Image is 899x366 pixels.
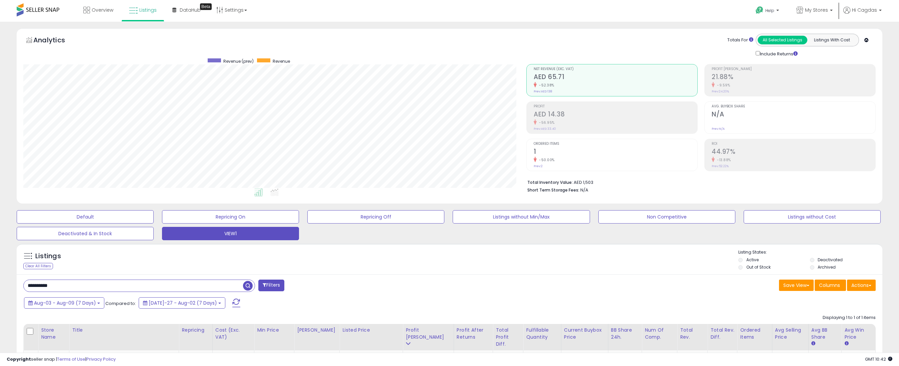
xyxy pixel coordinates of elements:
[847,280,876,291] button: Actions
[807,36,857,44] button: Listings With Cost
[35,252,61,261] h5: Listings
[746,264,771,270] label: Out of Stock
[564,327,605,341] div: Current Buybox Price
[819,282,840,289] span: Columns
[712,89,729,93] small: Prev: 24.20%
[738,249,882,256] p: Listing States:
[712,110,875,119] h2: N/A
[843,7,882,22] a: Hi Cagdas
[712,67,875,71] span: Profit [PERSON_NAME]
[765,8,774,13] span: Help
[24,297,104,309] button: Aug-03 - Aug-09 (7 Days)
[818,257,843,263] label: Deactivated
[496,327,520,348] div: Total Profit Diff.
[17,210,154,224] button: Default
[815,280,846,291] button: Columns
[751,50,806,57] div: Include Returns
[105,300,136,307] span: Compared to:
[715,157,731,162] small: -13.88%
[200,3,212,10] div: Tooltip anchor
[712,164,729,168] small: Prev: 52.22%
[7,356,31,362] strong: Copyright
[758,36,807,44] button: All Selected Listings
[215,327,252,341] div: Cost (Exc. VAT)
[750,1,786,22] a: Help
[534,110,697,119] h2: AED 14.38
[818,264,836,270] label: Archived
[740,327,769,341] div: Ordered Items
[162,227,299,240] button: VIEW1
[580,187,588,193] span: N/A
[811,341,815,347] small: Avg BB Share.
[537,157,555,162] small: -50.00%
[257,327,291,334] div: Min Price
[534,142,697,146] span: Ordered Items
[86,356,116,362] a: Privacy Policy
[33,35,78,46] h5: Analytics
[149,300,217,306] span: [DATE]-27 - Aug-02 (7 Days)
[34,300,96,306] span: Aug-03 - Aug-09 (7 Days)
[805,7,828,13] span: My Stores
[406,327,451,341] div: Profit [PERSON_NAME]
[537,83,554,88] small: -52.38%
[180,7,201,13] span: DataHub
[710,327,734,341] div: Total Rev. Diff.
[7,356,116,363] div: seller snap | |
[534,73,697,82] h2: AED 65.71
[182,327,209,334] div: Repricing
[41,327,66,341] div: Store Name
[534,127,556,131] small: Prev: AED 33.40
[57,356,85,362] a: Terms of Use
[779,280,814,291] button: Save View
[457,327,490,341] div: Profit After Returns
[680,327,705,341] div: Total Rev.
[844,327,873,341] div: Avg Win Price
[92,7,113,13] span: Overview
[534,105,697,108] span: Profit
[852,7,877,13] span: Hi Cagdas
[453,210,590,224] button: Listings without Min/Max
[598,210,735,224] button: Non Competitive
[823,315,876,321] div: Displaying 1 to 1 of 1 items
[865,356,892,362] span: 2025-08-12 10:42 GMT
[844,341,848,347] small: Avg Win Price.
[611,327,639,341] div: BB Share 24h.
[527,178,871,186] li: AED 1,503
[139,7,157,13] span: Listings
[744,210,881,224] button: Listings without Cost
[273,58,290,64] span: Revenue
[534,67,697,71] span: Net Revenue (Exc. VAT)
[811,327,839,341] div: Avg BB Share
[537,120,555,125] small: -56.95%
[17,227,154,240] button: Deactivated & In Stock
[223,58,254,64] span: Revenue (prev)
[712,127,725,131] small: Prev: N/A
[139,297,225,309] button: [DATE]-27 - Aug-02 (7 Days)
[746,257,759,263] label: Active
[23,263,53,269] div: Clear All Filters
[712,73,875,82] h2: 21.88%
[712,105,875,108] span: Avg. Buybox Share
[72,327,176,334] div: Title
[527,187,579,193] b: Short Term Storage Fees:
[534,89,552,93] small: Prev: AED 138
[526,327,558,341] div: Fulfillable Quantity
[645,327,674,341] div: Num of Comp.
[727,37,753,43] div: Totals For
[162,210,299,224] button: Repricing On
[342,327,400,334] div: Listed Price
[715,83,730,88] small: -9.59%
[258,280,284,291] button: Filters
[527,179,573,185] b: Total Inventory Value:
[755,6,764,14] i: Get Help
[297,327,337,334] div: [PERSON_NAME]
[307,210,444,224] button: Repricing Off
[775,327,806,341] div: Avg Selling Price
[534,164,543,168] small: Prev: 2
[712,142,875,146] span: ROI
[712,148,875,157] h2: 44.97%
[534,148,697,157] h2: 1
